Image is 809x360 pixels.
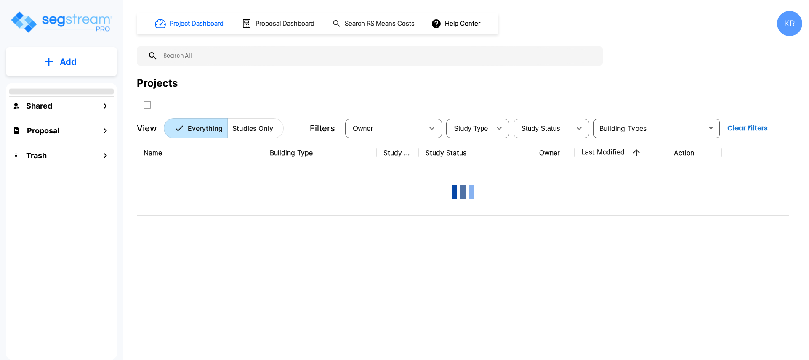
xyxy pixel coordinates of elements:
th: Last Modified [575,138,667,168]
div: Select [347,116,423,140]
span: Owner [353,125,373,132]
input: Building Types [596,122,703,134]
button: Add [6,50,117,74]
p: Add [60,56,77,68]
button: Everything [164,118,228,138]
button: Clear Filters [724,120,771,137]
p: Studies Only [232,123,273,133]
button: Proposal Dashboard [238,15,319,32]
div: KR [777,11,802,36]
button: Project Dashboard [152,14,228,33]
button: SelectAll [139,96,156,113]
h1: Shared [26,100,52,111]
th: Study Status [419,138,532,168]
th: Owner [532,138,575,168]
div: Platform [164,118,284,138]
p: View [137,122,157,135]
h1: Proposal Dashboard [255,19,314,29]
img: Loading [446,175,480,209]
div: Projects [137,76,178,91]
img: Logo [10,10,113,34]
h1: Trash [26,150,47,161]
input: Search All [158,46,599,66]
th: Study Type [377,138,419,168]
th: Name [137,138,263,168]
th: Action [667,138,722,168]
h1: Project Dashboard [170,19,224,29]
span: Study Type [454,125,488,132]
span: Study Status [521,125,560,132]
p: Filters [310,122,335,135]
div: Select [515,116,571,140]
h1: Proposal [27,125,59,136]
button: Open [705,122,717,134]
p: Everything [188,123,223,133]
div: Select [448,116,491,140]
h1: Search RS Means Costs [345,19,415,29]
th: Building Type [263,138,377,168]
button: Help Center [429,16,484,32]
button: Search RS Means Costs [329,16,419,32]
button: Studies Only [227,118,284,138]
